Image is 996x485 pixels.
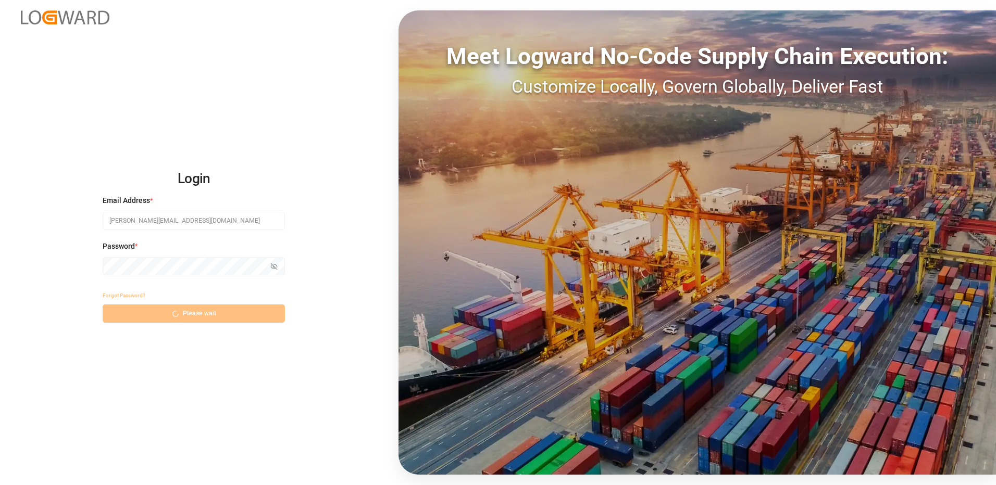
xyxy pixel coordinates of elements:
img: Logward_new_orange.png [21,10,109,24]
div: Customize Locally, Govern Globally, Deliver Fast [399,73,996,100]
div: Meet Logward No-Code Supply Chain Execution: [399,39,996,73]
span: Email Address [103,195,150,206]
input: Enter your email [103,212,285,230]
span: Password [103,241,135,252]
h2: Login [103,162,285,196]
